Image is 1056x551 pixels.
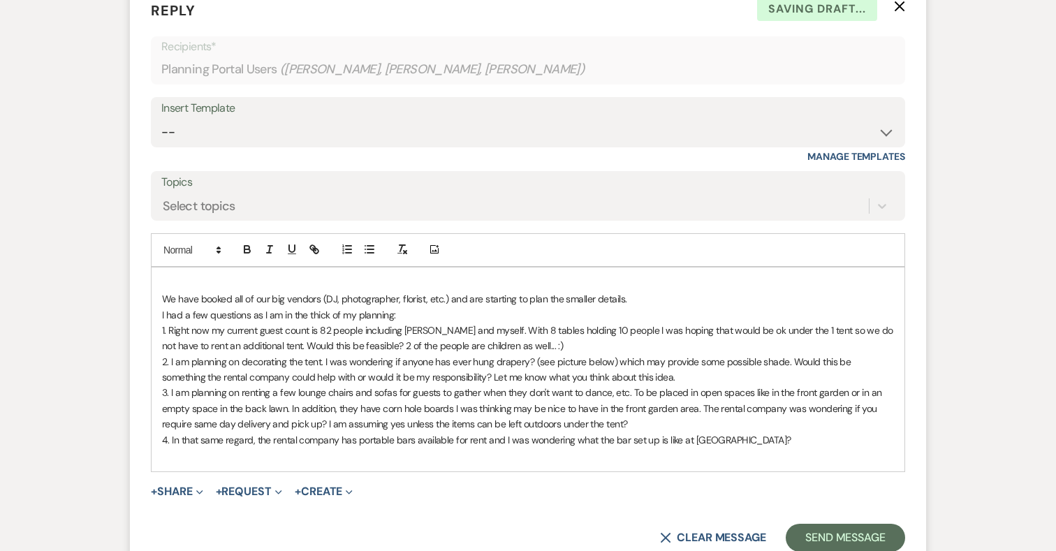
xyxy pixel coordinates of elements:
[295,486,353,497] button: Create
[162,385,894,432] p: 3. I am planning on renting a few lounge chairs and sofas for guests to gather when they don't wa...
[162,307,894,323] p: I had a few questions as I am in the thick of my planning:
[162,323,894,354] p: 1. Right now my current guest count is 82 people including [PERSON_NAME] and myself. With 8 table...
[162,432,894,448] p: 4. In that same regard, the rental company has portable bars available for rent and I was wonderi...
[280,60,585,79] span: ( [PERSON_NAME], [PERSON_NAME], [PERSON_NAME] )
[161,98,895,119] div: Insert Template
[151,486,157,497] span: +
[162,291,894,307] p: We have booked all of our big vendors (DJ, photographer, florist, etc.) and are starting to plan ...
[660,532,766,543] button: Clear message
[161,172,895,193] label: Topics
[295,486,301,497] span: +
[151,486,203,497] button: Share
[161,38,895,56] p: Recipients*
[151,1,196,20] span: Reply
[216,486,222,497] span: +
[807,150,905,163] a: Manage Templates
[161,56,895,83] div: Planning Portal Users
[216,486,282,497] button: Request
[162,354,894,385] p: 2. I am planning on decorating the tent. I was wondering if anyone has ever hung drapery? (see pi...
[163,196,235,215] div: Select topics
